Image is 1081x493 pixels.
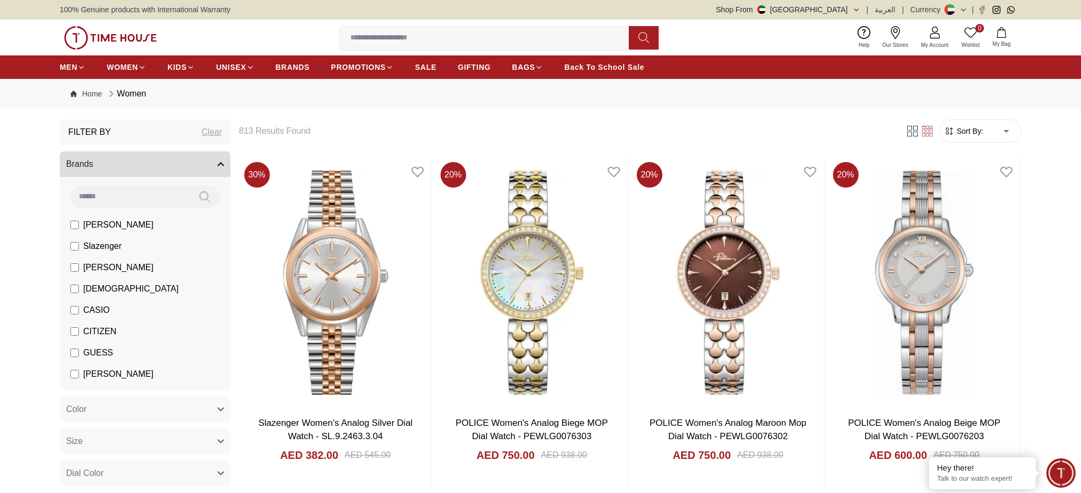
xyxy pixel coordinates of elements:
button: Brands [60,151,230,177]
a: Slazenger Women's Analog Silver Dial Watch - SL.9.2463.3.04 [258,418,412,442]
img: Slazenger Women's Analog Silver Dial Watch - SL.9.2463.3.04 [240,158,431,408]
span: UNISEX [216,62,246,72]
div: Clear [202,126,222,139]
span: CASIO [83,304,110,317]
a: Facebook [978,6,986,14]
a: PROMOTIONS [331,58,394,77]
span: Wishlist [957,41,984,49]
a: Instagram [992,6,1000,14]
a: Home [70,88,102,99]
a: MEN [60,58,85,77]
input: [PERSON_NAME] [70,221,79,229]
span: GIFTING [458,62,491,72]
a: BAGS [512,58,543,77]
span: | [867,4,869,15]
span: PROMOTIONS [331,62,386,72]
span: BAGS [512,62,535,72]
h6: 813 Results Found [239,125,892,138]
a: UNISEX [216,58,254,77]
span: [PERSON_NAME] [83,261,154,274]
div: AED 545.00 [345,449,390,462]
a: WOMEN [107,58,146,77]
button: Color [60,397,230,422]
button: Dial Color [60,460,230,486]
span: 20 % [441,162,466,188]
img: POLICE Women's Analog Beige MOP Dial Watch - PEWLG0076203 [829,158,1020,408]
button: العربية [875,4,895,15]
button: Shop From[GEOGRAPHIC_DATA] [716,4,860,15]
span: [DEMOGRAPHIC_DATA] [83,282,179,295]
a: POLICE Women's Analog Beige MOP Dial Watch - PEWLG0076203 [848,418,1000,442]
span: SALE [415,62,436,72]
div: AED 750.00 [933,449,979,462]
span: 20 % [637,162,662,188]
div: Hey there! [937,463,1028,473]
span: | [902,4,904,15]
span: Color [66,403,86,416]
span: KIDS [167,62,187,72]
img: POLICE Women's Analog Maroon Mop Dial Watch - PEWLG0076302 [632,158,824,408]
img: ... [64,26,157,50]
div: Chat Widget [1046,458,1076,488]
span: My Account [917,41,953,49]
a: Our Stores [876,24,915,51]
input: [DEMOGRAPHIC_DATA] [70,285,79,293]
nav: Breadcrumb [60,79,1021,109]
button: My Bag [986,25,1017,50]
a: 0Wishlist [955,24,986,51]
span: CITIZEN [83,325,116,338]
h4: AED 750.00 [672,448,731,463]
span: 20 % [833,162,859,188]
h3: Filter By [68,126,111,139]
img: United Arab Emirates [757,5,766,14]
input: Slazenger [70,242,79,250]
span: 30 % [244,162,270,188]
p: Talk to our watch expert! [937,474,1028,483]
a: Whatsapp [1007,6,1015,14]
span: Back To School Sale [564,62,644,72]
span: MEN [60,62,77,72]
input: [PERSON_NAME] [70,263,79,272]
a: POLICE Women's Analog Biege MOP Dial Watch - PEWLG0076303 [455,418,607,442]
span: Help [854,41,874,49]
input: GUESS [70,349,79,357]
span: 0 [975,24,984,33]
div: Women [106,87,146,100]
input: CITIZEN [70,327,79,336]
a: GIFTING [458,58,491,77]
a: SALE [415,58,436,77]
span: Police [83,389,107,402]
span: | [972,4,974,15]
span: Our Stores [878,41,912,49]
span: Slazenger [83,240,122,253]
span: BRANDS [276,62,310,72]
span: Dial Color [66,467,103,480]
input: [PERSON_NAME] [70,370,79,378]
div: Currency [910,4,945,15]
span: WOMEN [107,62,138,72]
a: Help [852,24,876,51]
span: [PERSON_NAME] [83,368,154,381]
a: BRANDS [276,58,310,77]
h4: AED 382.00 [280,448,338,463]
span: [PERSON_NAME] [83,219,154,231]
span: 100% Genuine products with International Warranty [60,4,230,15]
span: Sort By: [955,126,983,136]
img: POLICE Women's Analog Biege MOP Dial Watch - PEWLG0076303 [436,158,628,408]
a: KIDS [167,58,195,77]
input: CASIO [70,306,79,314]
h4: AED 750.00 [476,448,534,463]
span: Brands [66,158,93,171]
button: Sort By: [944,126,983,136]
a: Back To School Sale [564,58,644,77]
span: GUESS [83,346,113,359]
h4: AED 600.00 [869,448,927,463]
button: Size [60,429,230,454]
span: Size [66,435,83,448]
a: POLICE Women's Analog Maroon Mop Dial Watch - PEWLG0076302 [650,418,806,442]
